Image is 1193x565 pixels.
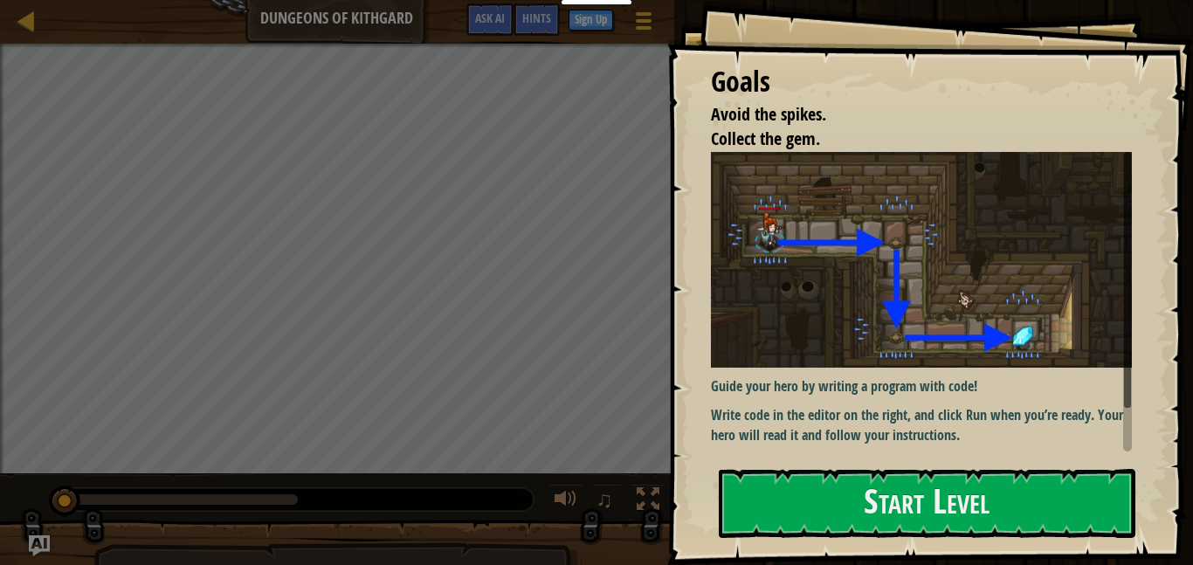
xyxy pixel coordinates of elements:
[719,469,1135,538] button: Start Level
[689,127,1127,152] li: Collect the gem.
[569,10,613,31] button: Sign Up
[29,535,50,556] button: Ask AI
[711,102,826,126] span: Avoid the spikes.
[548,484,583,520] button: Adjust volume
[711,376,1132,396] p: Guide your hero by writing a program with code!
[711,127,820,150] span: Collect the gem.
[711,152,1132,368] img: Dungeons of kithgard
[622,3,665,45] button: Show game menu
[631,484,665,520] button: Toggle fullscreen
[596,486,613,513] span: ♫
[711,405,1132,445] p: Write code in the editor on the right, and click Run when you’re ready. Your hero will read it an...
[689,102,1127,127] li: Avoid the spikes.
[592,484,622,520] button: ♫
[522,10,551,26] span: Hints
[466,3,514,36] button: Ask AI
[711,62,1132,102] div: Goals
[475,10,505,26] span: Ask AI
